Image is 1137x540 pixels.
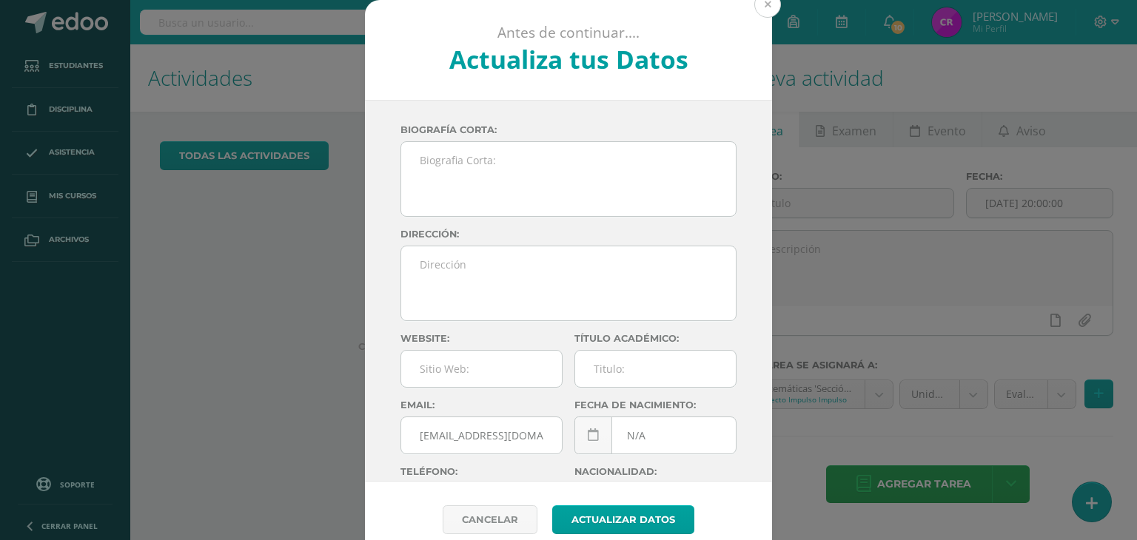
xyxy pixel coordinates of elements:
[405,42,733,76] h2: Actualiza tus Datos
[400,124,737,135] label: Biografía corta:
[401,417,562,453] input: Correo Electronico:
[443,505,537,534] a: Cancelar
[575,351,736,387] input: Titulo:
[552,505,694,534] button: Actualizar datos
[575,417,736,453] input: Fecha de Nacimiento:
[405,24,733,42] p: Antes de continuar....
[574,333,737,344] label: Título académico:
[574,399,737,411] label: Fecha de nacimiento:
[400,333,563,344] label: Website:
[401,351,562,387] input: Sitio Web:
[574,466,737,477] label: Nacionalidad:
[400,399,563,411] label: Email:
[400,229,737,240] label: Dirección:
[400,466,563,477] label: Teléfono:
